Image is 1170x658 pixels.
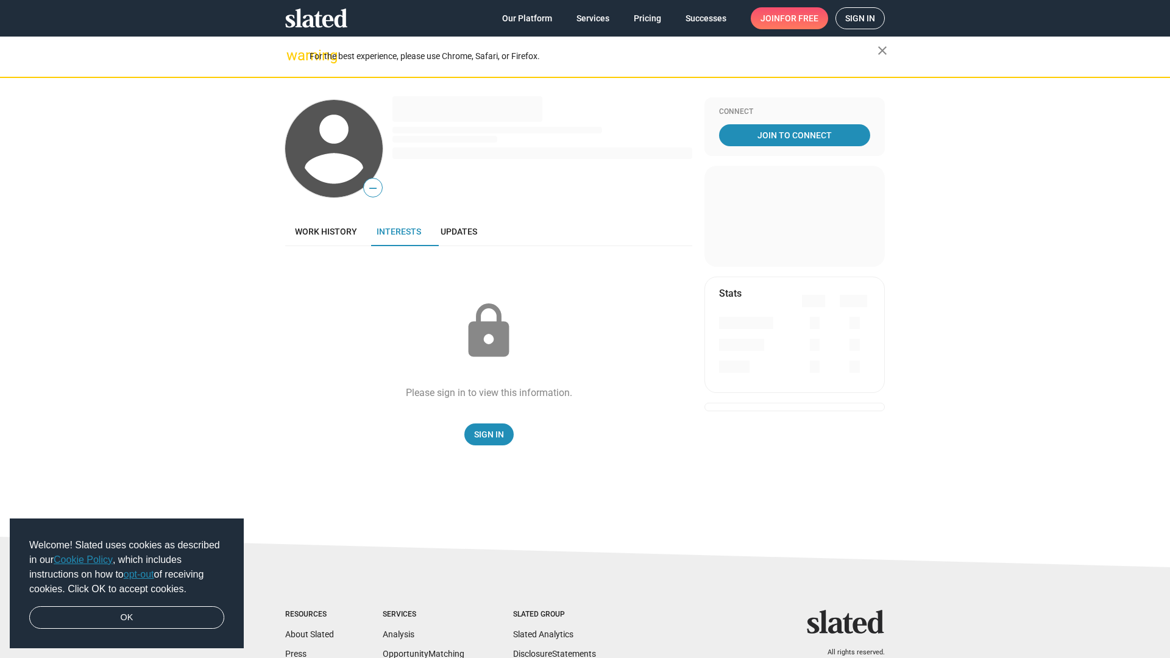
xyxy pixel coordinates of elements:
a: About Slated [285,629,334,639]
mat-icon: close [875,43,890,58]
mat-icon: lock [458,301,519,362]
a: Sign in [835,7,885,29]
span: Updates [441,227,477,236]
span: Successes [686,7,726,29]
span: Pricing [634,7,661,29]
div: Slated Group [513,610,596,620]
span: Sign in [845,8,875,29]
a: Cookie Policy [54,554,113,565]
span: Welcome! Slated uses cookies as described in our , which includes instructions on how to of recei... [29,538,224,596]
a: Joinfor free [751,7,828,29]
div: Resources [285,610,334,620]
div: Connect [719,107,870,117]
span: Join To Connect [721,124,868,146]
a: Sign In [464,423,514,445]
a: Interests [367,217,431,246]
a: Services [567,7,619,29]
span: Join [760,7,818,29]
a: opt-out [124,569,154,579]
a: Pricing [624,7,671,29]
span: Work history [295,227,357,236]
span: Sign In [474,423,504,445]
span: for free [780,7,818,29]
div: Please sign in to view this information. [406,386,572,399]
span: Our Platform [502,7,552,29]
div: For the best experience, please use Chrome, Safari, or Firefox. [310,48,877,65]
a: Successes [676,7,736,29]
span: Interests [377,227,421,236]
a: Analysis [383,629,414,639]
a: dismiss cookie message [29,606,224,629]
mat-icon: warning [286,48,301,63]
a: Work history [285,217,367,246]
span: Services [576,7,609,29]
span: — [364,180,382,196]
a: Join To Connect [719,124,870,146]
a: Updates [431,217,487,246]
a: Slated Analytics [513,629,573,639]
div: cookieconsent [10,518,244,649]
a: Our Platform [492,7,562,29]
mat-card-title: Stats [719,287,742,300]
div: Services [383,610,464,620]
